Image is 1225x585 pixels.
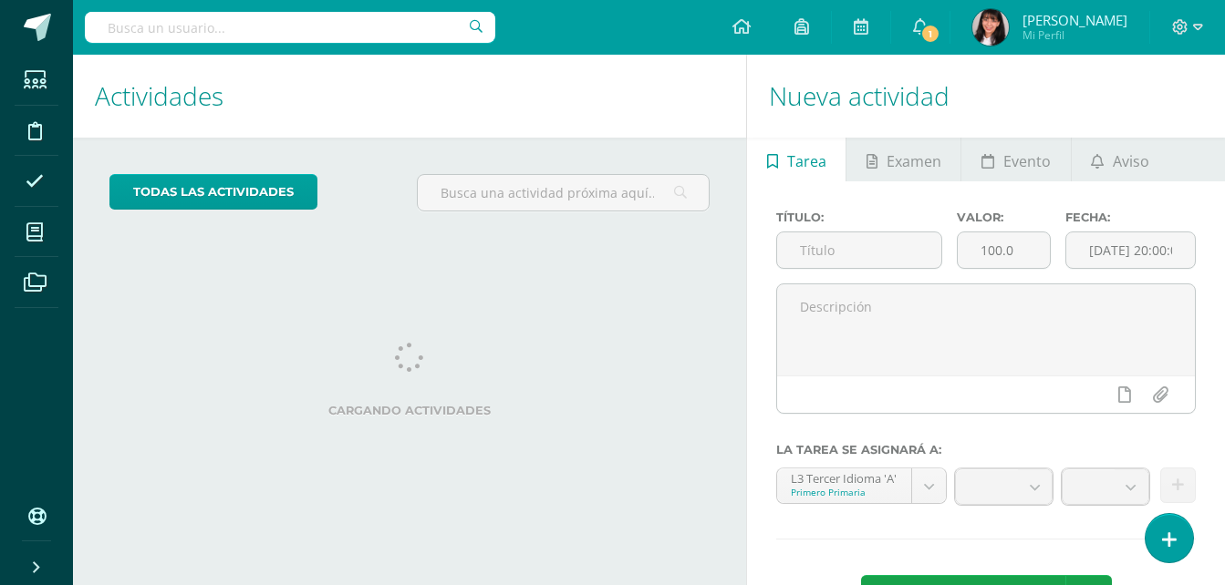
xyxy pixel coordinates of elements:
[787,139,826,183] span: Tarea
[1065,210,1196,224] label: Fecha:
[1023,27,1127,43] span: Mi Perfil
[1113,139,1149,183] span: Aviso
[777,232,941,268] input: Título
[418,175,709,210] input: Busca una actividad próxima aquí...
[95,55,724,138] h1: Actividades
[776,210,942,224] label: Título:
[1003,139,1051,183] span: Evento
[887,139,941,183] span: Examen
[777,468,946,503] a: L3 Tercer Idioma 'A'Primero Primaria
[791,486,898,498] div: Primero Primaria
[747,138,846,181] a: Tarea
[109,404,710,417] label: Cargando actividades
[791,468,898,486] div: L3 Tercer Idioma 'A'
[1023,11,1127,29] span: [PERSON_NAME]
[972,9,1009,46] img: f24f368c0c04a6efa02f0eb874e4cc40.png
[957,210,1051,224] label: Valor:
[958,232,1050,268] input: Puntos máximos
[85,12,495,43] input: Busca un usuario...
[961,138,1070,181] a: Evento
[1072,138,1169,181] a: Aviso
[109,174,317,210] a: todas las Actividades
[1066,232,1195,268] input: Fecha de entrega
[846,138,960,181] a: Examen
[776,443,1196,457] label: La tarea se asignará a:
[769,55,1203,138] h1: Nueva actividad
[920,24,940,44] span: 1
